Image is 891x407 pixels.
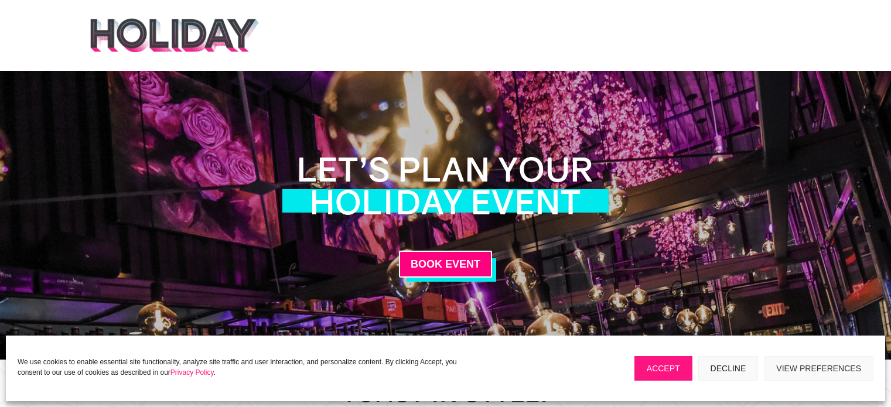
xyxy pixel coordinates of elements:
button: Decline [698,356,759,381]
h1: Let’s Plan YOUR Holiday Event [297,153,594,224]
button: View preferences [764,356,873,381]
button: Accept [634,356,692,381]
a: Privacy Policy [170,368,214,377]
img: holiday-logo-black [89,18,260,53]
a: BOOK EVENT [399,251,492,277]
p: We use cookies to enable essential site functionality, analyze site traffic and user interaction,... [18,357,471,378]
